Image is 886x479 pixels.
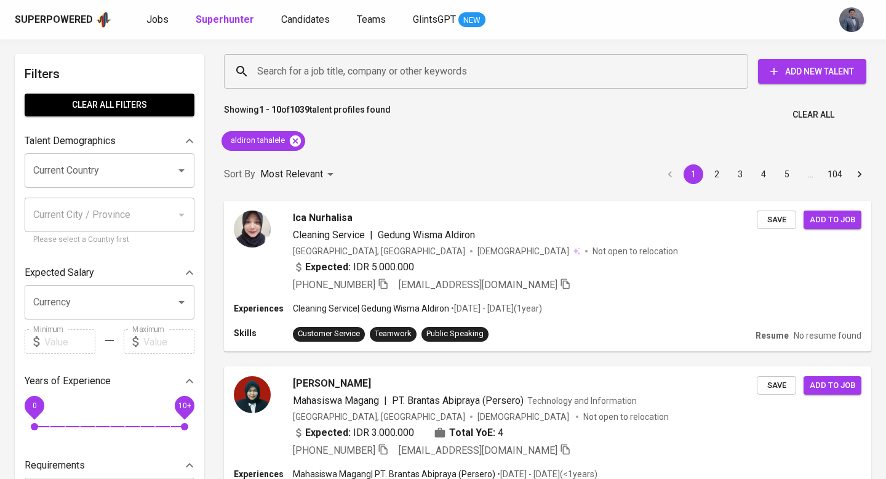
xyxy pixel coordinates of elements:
[293,229,365,241] span: Cleaning Service
[794,329,861,342] p: No resume found
[824,164,846,184] button: Go to page 104
[32,401,36,410] span: 0
[527,396,637,406] span: Technology and Information
[196,14,254,25] b: Superhunter
[234,376,271,413] img: 2151e78417fed8ce96d448a0ce2dc97c.jpg
[768,64,856,79] span: Add New Talent
[224,167,255,182] p: Sort By
[593,245,678,257] p: Not open to relocation
[290,105,309,115] b: 1039
[293,279,375,291] span: [PHONE_NUMBER]
[25,260,194,285] div: Expected Salary
[33,234,186,246] p: Please select a Country first
[392,395,524,406] span: PT. Brantas Abipraya (Persero)
[293,445,375,456] span: [PHONE_NUMBER]
[234,211,271,248] img: 296b7b75-b63c-46bf-a1ed-40ddb3d11cfd.jpg
[498,425,503,440] span: 4
[305,425,351,440] b: Expected:
[260,167,323,182] p: Most Relevant
[399,279,557,291] span: [EMAIL_ADDRESS][DOMAIN_NAME]
[293,211,353,225] span: Ica Nurhalisa
[583,411,669,423] p: Not open to relocation
[143,329,194,354] input: Value
[221,131,305,151] div: aldiron tahalele
[25,129,194,153] div: Talent Demographics
[305,260,351,275] b: Expected:
[173,294,190,311] button: Open
[757,376,796,395] button: Save
[399,445,557,456] span: [EMAIL_ADDRESS][DOMAIN_NAME]
[293,425,414,440] div: IDR 3.000.000
[259,105,281,115] b: 1 - 10
[173,162,190,179] button: Open
[754,164,773,184] button: Go to page 4
[25,374,111,388] p: Years of Experience
[224,103,391,126] p: Showing of talent profiles found
[684,164,703,184] button: page 1
[293,376,371,391] span: [PERSON_NAME]
[413,12,485,28] a: GlintsGPT NEW
[804,211,861,230] button: Add to job
[293,245,465,257] div: [GEOGRAPHIC_DATA], [GEOGRAPHIC_DATA]
[34,97,185,113] span: Clear All filters
[260,163,338,186] div: Most Relevant
[757,211,796,230] button: Save
[384,393,387,408] span: |
[378,229,475,241] span: Gedung Wisma Aldiron
[804,376,861,395] button: Add to job
[281,14,330,25] span: Candidates
[756,329,789,342] p: Resume
[707,164,727,184] button: Go to page 2
[810,213,855,227] span: Add to job
[370,228,373,243] span: |
[281,12,332,28] a: Candidates
[758,59,866,84] button: Add New Talent
[234,327,293,339] p: Skills
[800,168,820,180] div: …
[357,14,386,25] span: Teams
[357,12,388,28] a: Teams
[25,134,116,148] p: Talent Demographics
[25,458,85,473] p: Requirements
[413,14,456,25] span: GlintsGPT
[293,260,414,275] div: IDR 5.000.000
[293,411,465,423] div: [GEOGRAPHIC_DATA], [GEOGRAPHIC_DATA]
[293,302,449,315] p: Cleaning Service | Gedung Wisma Aldiron
[375,328,412,340] div: Teamwork
[25,94,194,116] button: Clear All filters
[15,10,112,29] a: Superpoweredapp logo
[792,107,834,123] span: Clear All
[763,379,790,393] span: Save
[146,12,171,28] a: Jobs
[234,302,293,315] p: Experiences
[850,164,869,184] button: Go to next page
[763,213,790,227] span: Save
[426,328,484,340] div: Public Speaking
[178,401,191,410] span: 10+
[788,103,839,126] button: Clear All
[730,164,750,184] button: Go to page 3
[25,369,194,393] div: Years of Experience
[449,425,495,440] b: Total YoE:
[477,411,571,423] span: [DEMOGRAPHIC_DATA]
[810,379,855,393] span: Add to job
[777,164,797,184] button: Go to page 5
[658,164,871,184] nav: pagination navigation
[15,13,93,27] div: Superpowered
[449,302,542,315] p: • [DATE] - [DATE] ( 1 year )
[95,10,112,29] img: app logo
[477,245,571,257] span: [DEMOGRAPHIC_DATA]
[839,7,864,32] img: jhon@glints.com
[221,135,292,147] span: aldiron tahalele
[293,395,379,406] span: Mahasiswa Magang
[25,64,194,84] h6: Filters
[146,14,169,25] span: Jobs
[224,201,871,352] a: Ica NurhalisaCleaning Service|Gedung Wisma Aldiron[GEOGRAPHIC_DATA], [GEOGRAPHIC_DATA][DEMOGRAPHI...
[298,328,360,340] div: Customer Service
[25,265,94,280] p: Expected Salary
[25,453,194,478] div: Requirements
[196,12,257,28] a: Superhunter
[44,329,95,354] input: Value
[458,14,485,26] span: NEW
